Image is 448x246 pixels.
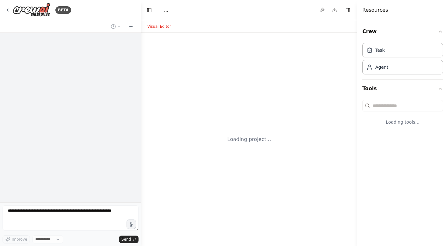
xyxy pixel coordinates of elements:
button: Hide left sidebar [145,6,154,15]
img: Logo [13,3,50,17]
button: Tools [362,80,443,97]
button: Click to speak your automation idea [127,220,136,229]
button: Visual Editor [144,23,175,30]
nav: breadcrumb [164,7,168,13]
button: Send [119,236,139,243]
div: Task [375,47,385,53]
button: Crew [362,23,443,40]
div: Loading tools... [362,114,443,130]
div: BETA [55,6,71,14]
div: Crew [362,40,443,79]
div: Loading project... [227,136,271,143]
span: Improve [12,237,27,242]
button: Hide right sidebar [343,6,352,15]
span: Send [122,237,131,242]
button: Switch to previous chat [108,23,123,30]
div: Tools [362,97,443,135]
button: Start a new chat [126,23,136,30]
div: Agent [375,64,388,70]
button: Improve [3,235,30,243]
h4: Resources [362,6,388,14]
span: ... [164,7,168,13]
